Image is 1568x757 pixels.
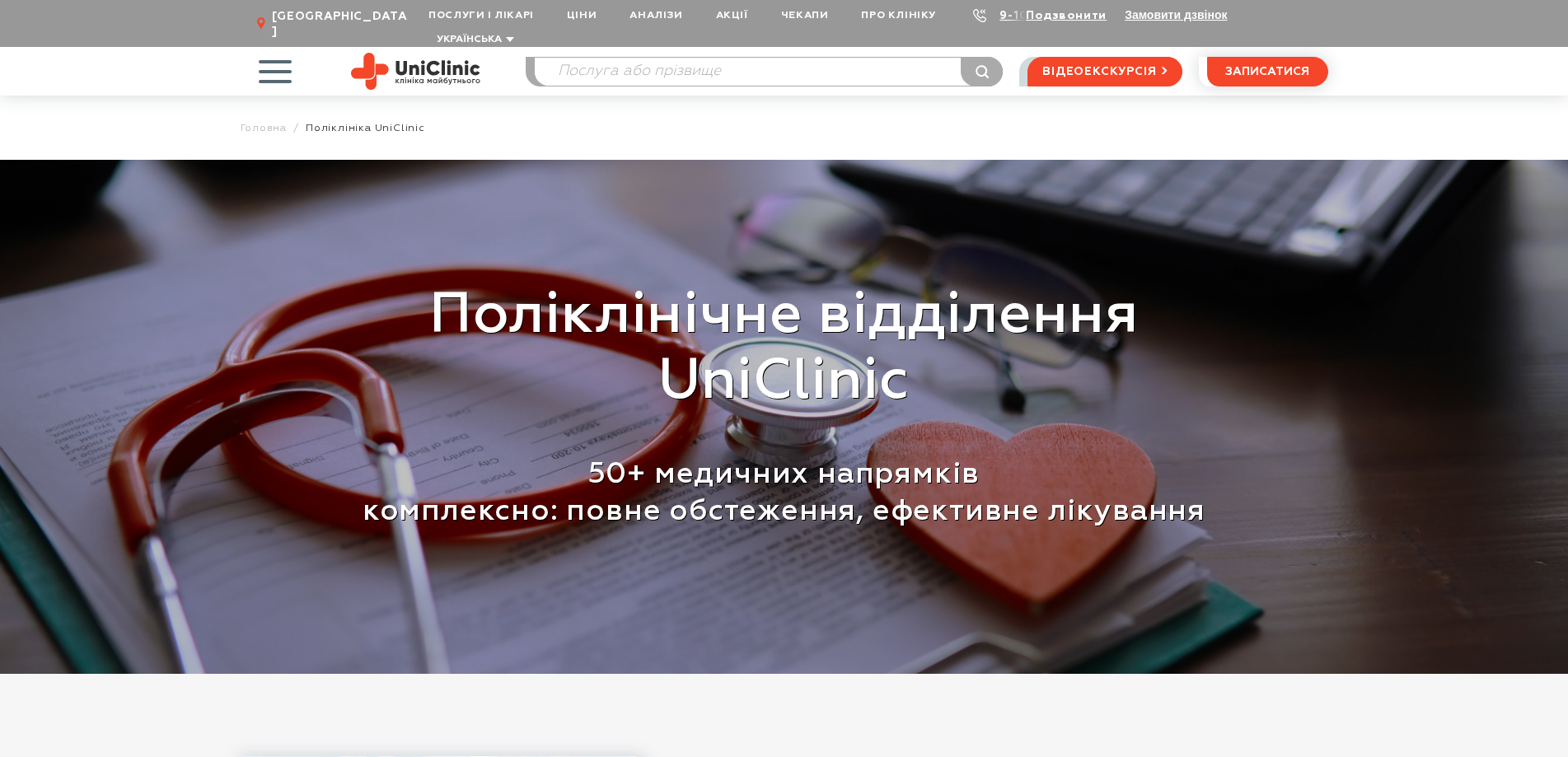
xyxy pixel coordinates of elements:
[306,122,425,134] span: Поліклініка UniClinic
[999,10,1036,21] a: 9-103
[1042,58,1156,86] span: відеоекскурсія
[272,9,412,39] span: [GEOGRAPHIC_DATA]
[1027,57,1182,86] a: відеоекскурсія
[253,456,1316,530] p: 50+ медичних напрямків комплексно: повне обстеження, ефективне лікування
[253,283,1316,415] p: Поліклінічне відділення UniClinic
[437,35,502,44] span: Українська
[433,34,514,46] button: Українська
[1207,57,1328,86] button: записатися
[1225,66,1309,77] span: записатися
[1026,10,1107,21] a: Подзвонити
[1125,8,1227,21] button: Замовити дзвінок
[351,53,480,90] img: Uniclinic
[241,122,288,134] a: Головна
[535,58,1003,86] input: Послуга або прізвище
